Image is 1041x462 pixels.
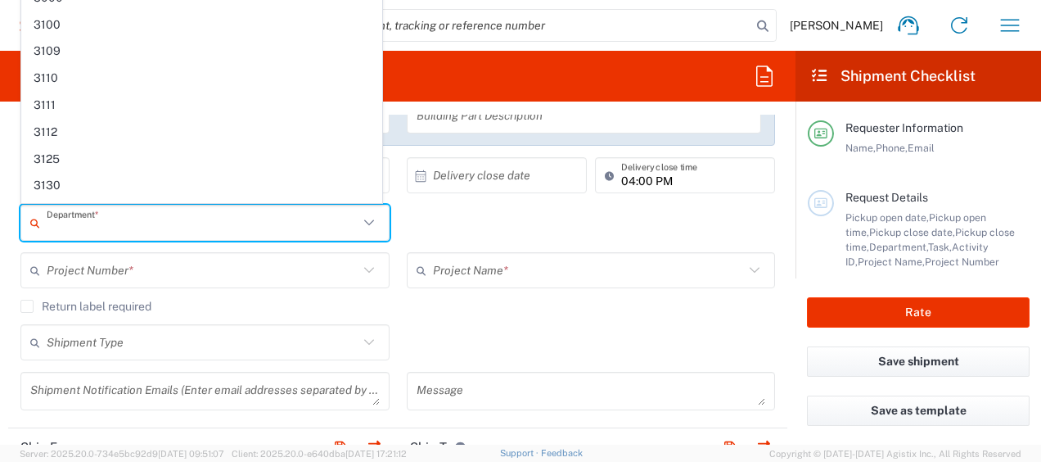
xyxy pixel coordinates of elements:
[158,449,224,459] span: [DATE] 09:51:07
[20,449,224,459] span: Server: 2025.20.0-734e5bc92d9
[232,449,407,459] span: Client: 2025.20.0-e640dba
[20,66,207,86] h2: Desktop Shipment Request
[928,241,952,253] span: Task,
[869,226,955,238] span: Pickup close date,
[22,200,381,225] span: 3135
[22,147,381,172] span: 3125
[876,142,908,154] span: Phone,
[790,18,883,33] span: [PERSON_NAME]
[769,446,1021,461] span: Copyright © [DATE]-[DATE] Agistix Inc., All Rights Reserved
[20,439,80,455] h2: Ship From
[810,66,976,86] h2: Shipment Checklist
[410,439,466,455] h2: Ship To
[845,142,876,154] span: Name,
[807,346,1030,377] button: Save shipment
[845,211,929,224] span: Pickup open date,
[500,448,541,458] a: Support
[858,256,925,268] span: Project Name,
[22,173,381,198] span: 3130
[869,241,928,253] span: Department,
[22,120,381,145] span: 3112
[845,191,928,204] span: Request Details
[807,297,1030,328] button: Rate
[845,121,963,134] span: Requester Information
[908,142,935,154] span: Email
[541,448,583,458] a: Feedback
[345,449,407,459] span: [DATE] 17:21:12
[807,396,1030,426] button: Save as template
[20,300,151,313] label: Return label required
[925,256,999,268] span: Project Number
[22,93,381,118] span: 3111
[327,10,751,41] input: Shipment, tracking or reference number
